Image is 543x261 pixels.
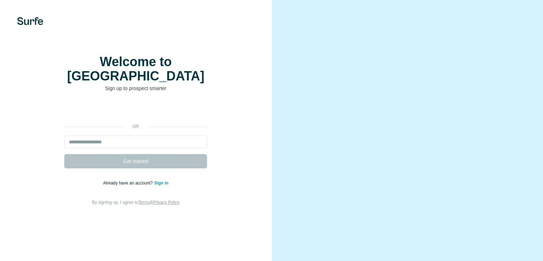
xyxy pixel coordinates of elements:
[17,17,43,25] img: Surfe's logo
[64,55,207,83] h1: Welcome to [GEOGRAPHIC_DATA]
[138,200,150,205] a: Terms
[61,103,211,118] iframe: Sign in with Google Button
[124,123,147,130] p: or
[154,181,169,186] a: Sign in
[153,200,180,205] a: Privacy Policy
[92,200,180,205] span: By signing up, I agree to &
[64,85,207,92] p: Sign up to prospect smarter
[103,181,154,186] span: Already have an account?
